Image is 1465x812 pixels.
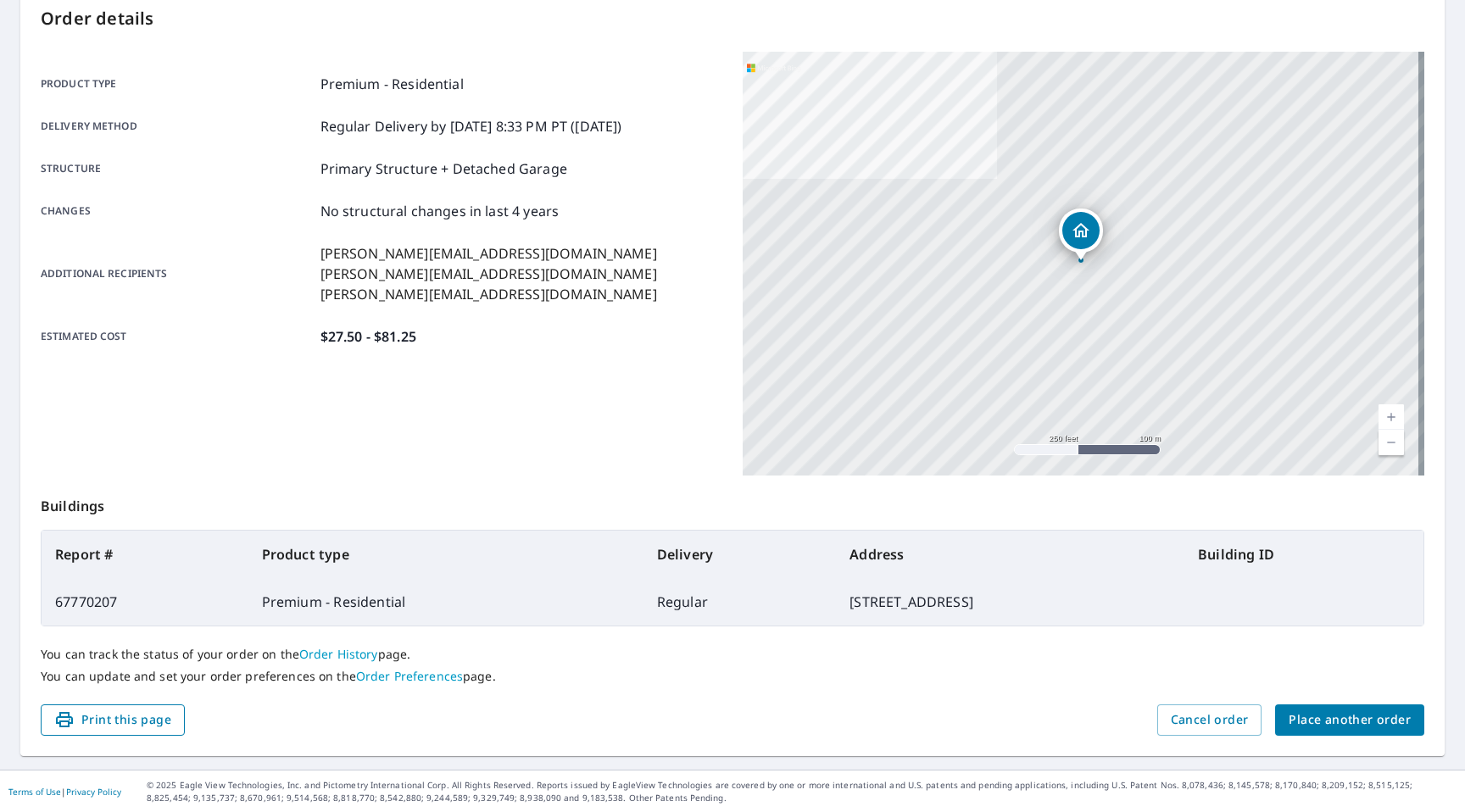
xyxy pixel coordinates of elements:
[1289,709,1411,731] span: Place another order
[66,786,121,798] a: Privacy Policy
[41,116,314,136] p: Delivery method
[41,6,1424,31] p: Order details
[320,74,464,94] p: Premium - Residential
[320,264,657,284] p: [PERSON_NAME][EMAIL_ADDRESS][DOMAIN_NAME]
[643,531,836,578] th: Delivery
[1379,430,1404,455] a: Current Level 17, Zoom Out
[41,669,1424,684] p: You can update and set your order preferences on the page.
[299,646,378,662] a: Order History
[41,476,1424,530] p: Buildings
[41,201,314,221] p: Changes
[1275,704,1424,736] button: Place another order
[320,116,622,136] p: Regular Delivery by [DATE] 8:33 PM PT ([DATE])
[1157,704,1262,736] button: Cancel order
[248,531,643,578] th: Product type
[42,578,248,626] td: 67770207
[836,531,1184,578] th: Address
[643,578,836,626] td: Regular
[356,668,463,684] a: Order Preferences
[54,709,171,731] span: Print this page
[320,243,657,264] p: [PERSON_NAME][EMAIL_ADDRESS][DOMAIN_NAME]
[320,159,567,179] p: Primary Structure + Detached Garage
[8,786,61,798] a: Terms of Use
[147,779,1457,804] p: © 2025 Eagle View Technologies, Inc. and Pictometry International Corp. All Rights Reserved. Repo...
[1184,531,1423,578] th: Building ID
[1171,709,1249,731] span: Cancel order
[320,201,560,221] p: No structural changes in last 4 years
[41,704,185,736] button: Print this page
[1379,404,1404,430] a: Current Level 17, Zoom In
[320,284,657,304] p: [PERSON_NAME][EMAIL_ADDRESS][DOMAIN_NAME]
[41,159,314,179] p: Structure
[41,74,314,94] p: Product type
[41,647,1424,662] p: You can track the status of your order on the page.
[8,787,121,797] p: |
[248,578,643,626] td: Premium - Residential
[41,243,314,304] p: Additional recipients
[42,531,248,578] th: Report #
[41,326,314,347] p: Estimated cost
[320,326,416,347] p: $27.50 - $81.25
[1059,209,1103,261] div: Dropped pin, building 1, Residential property, 8003 Berkely Ct Baytown, TX 77521
[836,578,1184,626] td: [STREET_ADDRESS]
